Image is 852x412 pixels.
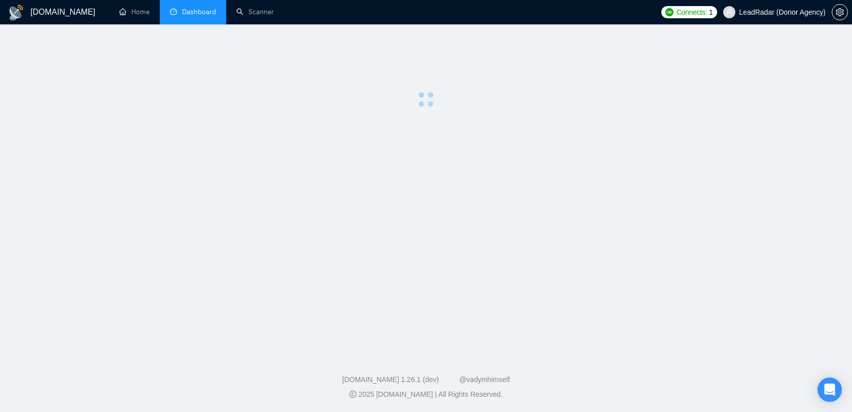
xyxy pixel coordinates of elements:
a: homeHome [119,8,150,16]
a: setting [832,8,848,16]
span: Connects: [677,7,707,18]
span: 1 [709,7,713,18]
div: Open Intercom Messenger [818,377,842,402]
span: setting [832,8,847,16]
span: Dashboard [182,8,216,16]
span: dashboard [170,8,177,15]
a: @vadymhimself [459,375,510,384]
span: user [726,9,733,16]
img: upwork-logo.png [665,8,673,16]
div: 2025 [DOMAIN_NAME] | All Rights Reserved. [8,389,844,400]
a: searchScanner [236,8,274,16]
img: logo [8,5,24,21]
a: [DOMAIN_NAME] 1.26.1 (dev) [342,375,439,384]
button: setting [832,4,848,20]
span: copyright [349,391,357,398]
